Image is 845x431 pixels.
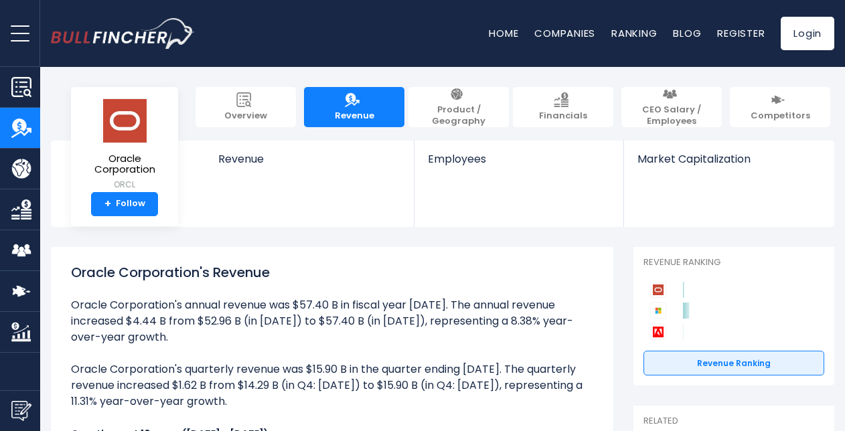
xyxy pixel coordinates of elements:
[71,361,593,410] li: Oracle Corporation's quarterly revenue was $15.90 B in the quarter ending [DATE]. The quarterly r...
[643,351,824,376] a: Revenue Ranking
[51,18,195,49] img: bullfincher logo
[650,324,666,340] img: Adobe competitors logo
[673,26,701,40] a: Blog
[643,257,824,268] p: Revenue Ranking
[489,26,518,40] a: Home
[717,26,765,40] a: Register
[624,141,833,188] a: Market Capitalization
[534,26,595,40] a: Companies
[408,87,509,127] a: Product / Geography
[730,87,830,127] a: Competitors
[82,179,167,191] small: ORCL
[196,87,296,127] a: Overview
[621,87,722,127] a: CEO Salary / Employees
[71,297,593,345] li: Oracle Corporation's annual revenue was $57.40 B in fiscal year [DATE]. The annual revenue increa...
[539,110,587,122] span: Financials
[51,18,195,49] a: Go to homepage
[82,153,167,175] span: Oracle Corporation
[218,153,401,165] span: Revenue
[414,141,623,188] a: Employees
[650,282,666,298] img: Oracle Corporation competitors logo
[205,141,414,188] a: Revenue
[104,198,111,210] strong: +
[513,87,613,127] a: Financials
[781,17,834,50] a: Login
[224,110,267,122] span: Overview
[643,416,824,427] p: Related
[628,104,715,127] span: CEO Salary / Employees
[304,87,404,127] a: Revenue
[91,192,158,216] a: +Follow
[611,26,657,40] a: Ranking
[637,153,820,165] span: Market Capitalization
[71,262,593,282] h1: Oracle Corporation's Revenue
[81,98,168,192] a: Oracle Corporation ORCL
[428,153,609,165] span: Employees
[335,110,374,122] span: Revenue
[415,104,502,127] span: Product / Geography
[650,303,666,319] img: Microsoft Corporation competitors logo
[751,110,810,122] span: Competitors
